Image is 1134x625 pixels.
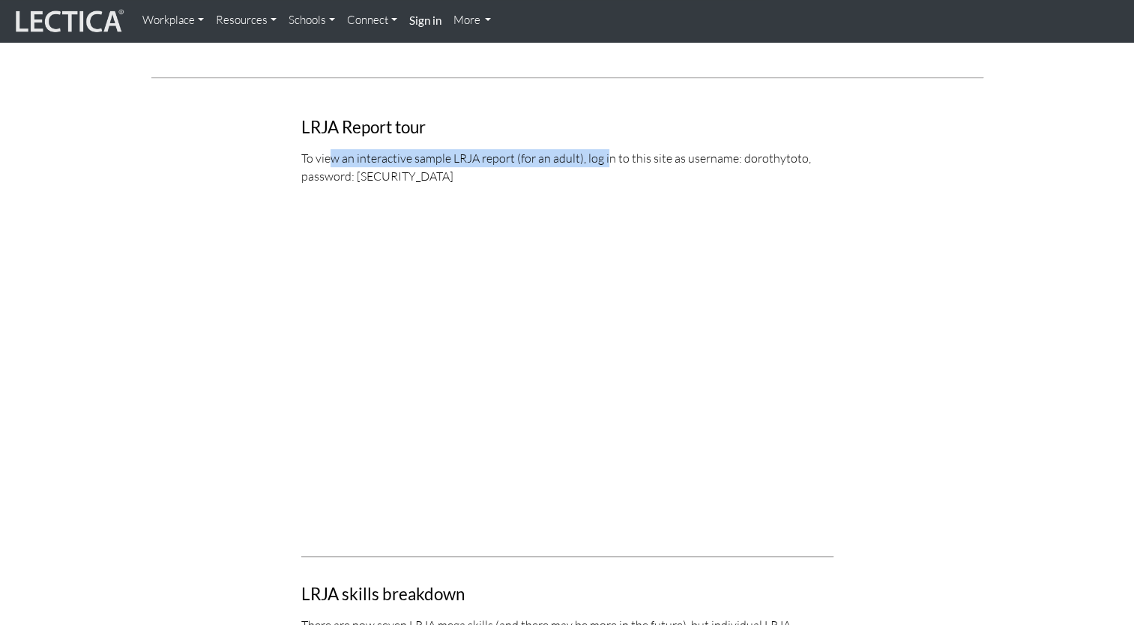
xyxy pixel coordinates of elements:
a: Schools [283,6,341,35]
h3: LRJA Report tour [301,118,833,137]
a: More [447,6,498,35]
a: Workplace [136,6,210,35]
img: lecticalive [12,7,124,35]
a: Connect [341,6,403,35]
strong: Sign in [409,13,441,27]
h3: LRJA skills breakdown [301,585,833,604]
a: Sign in [403,6,447,36]
p: To view an interactive sample LRJA report (for an adult), log in to this site as username: doroth... [301,149,833,185]
a: Resources [210,6,283,35]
